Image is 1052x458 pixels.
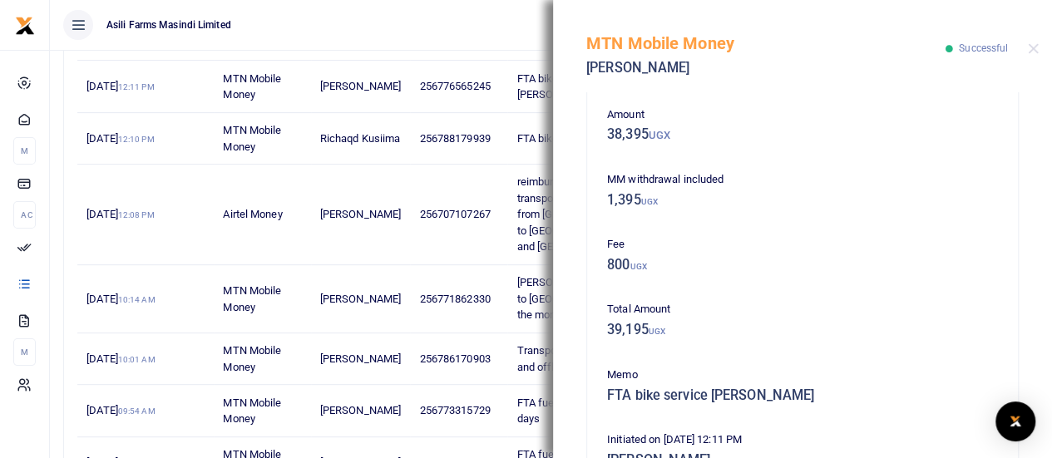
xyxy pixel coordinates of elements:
small: 12:08 PM [118,210,155,219]
span: FTA bike service [PERSON_NAME] [517,72,598,101]
span: Asili Farms Masindi Limited [100,17,238,32]
span: 256773315729 [419,404,490,416]
span: MTN Mobile Money [223,284,281,313]
span: [DATE] [86,293,155,305]
span: [DATE] [86,132,154,145]
small: UGX [630,262,646,271]
span: Successful [959,42,1008,54]
span: FTA bike service Kusiima [517,132,637,145]
span: [PERSON_NAME] [320,293,401,305]
small: UGX [649,327,665,336]
span: FTA fuel for the next 20 days [517,396,628,426]
span: MTN Mobile Money [223,344,281,373]
h5: 38,395 [607,126,998,143]
h5: MTN Mobile Money [586,33,946,53]
span: MTN Mobile Money [223,72,281,101]
span: [DATE] [86,404,155,416]
div: Open Intercom Messenger [995,401,1035,441]
p: Amount [607,106,998,124]
small: UGX [649,129,670,141]
p: Total Amount [607,301,998,318]
span: Airtel Money [223,208,282,220]
span: [PERSON_NAME] transport to [GEOGRAPHIC_DATA] for the month of October [517,276,648,321]
li: M [13,137,36,165]
span: [DATE] [86,352,155,365]
span: [PERSON_NAME] [320,352,401,365]
li: M [13,338,36,366]
span: 256707107267 [419,208,490,220]
small: 10:14 AM [118,295,156,304]
span: Richaqd Kusiima [320,132,401,145]
span: reimbursement for transportation of items from [GEOGRAPHIC_DATA] to [GEOGRAPHIC_DATA] and [GEOGRA... [517,175,645,253]
small: 10:01 AM [118,355,156,364]
p: Initiated on [DATE] 12:11 PM [607,431,998,449]
h5: [PERSON_NAME] [586,60,946,76]
span: [PERSON_NAME] [320,80,401,92]
h5: FTA bike service [PERSON_NAME] [607,387,998,404]
h5: 800 [607,257,998,273]
small: 12:10 PM [118,135,155,144]
span: MTN Mobile Money [223,124,281,153]
a: logo-small logo-large logo-large [15,18,35,31]
span: [PERSON_NAME] [320,404,401,416]
span: [PERSON_NAME] [320,208,401,220]
span: 256788179939 [419,132,490,145]
p: Memo [607,367,998,384]
span: [DATE] [86,80,154,92]
button: Close [1028,43,1039,54]
small: UGX [641,197,658,206]
span: 256786170903 [419,352,490,365]
small: 12:11 PM [118,82,155,91]
small: 09:54 AM [118,406,156,416]
span: 256771862330 [419,293,490,305]
span: Transportation of inputs and offloading charges [517,344,632,373]
p: MM withdrawal included [607,171,998,189]
h5: 39,195 [607,322,998,338]
span: [DATE] [86,208,154,220]
span: 256776565245 [419,80,490,92]
img: logo-small [15,16,35,36]
span: MTN Mobile Money [223,396,281,426]
li: Ac [13,201,36,229]
p: Fee [607,236,998,254]
h5: 1,395 [607,192,998,209]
